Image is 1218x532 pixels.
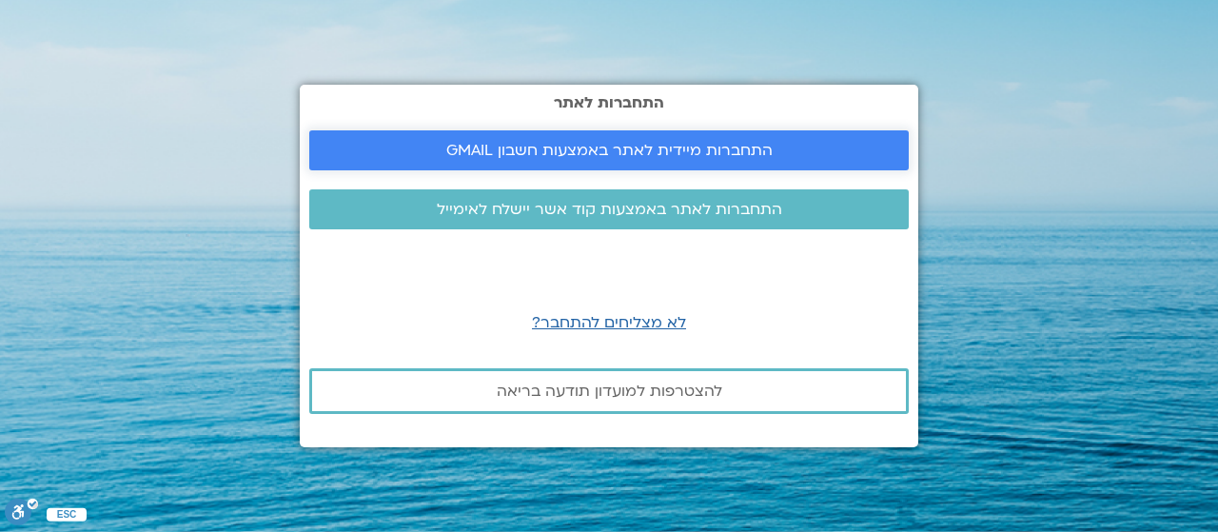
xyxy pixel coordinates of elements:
[309,94,909,111] h2: התחברות לאתר
[309,189,909,229] a: התחברות לאתר באמצעות קוד אשר יישלח לאימייל
[497,383,722,400] span: להצטרפות למועדון תודעה בריאה
[437,201,782,218] span: התחברות לאתר באמצעות קוד אשר יישלח לאימייל
[309,130,909,170] a: התחברות מיידית לאתר באמצעות חשבון GMAIL
[532,312,686,333] a: לא מצליחים להתחבר?
[446,142,773,159] span: התחברות מיידית לאתר באמצעות חשבון GMAIL
[309,368,909,414] a: להצטרפות למועדון תודעה בריאה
